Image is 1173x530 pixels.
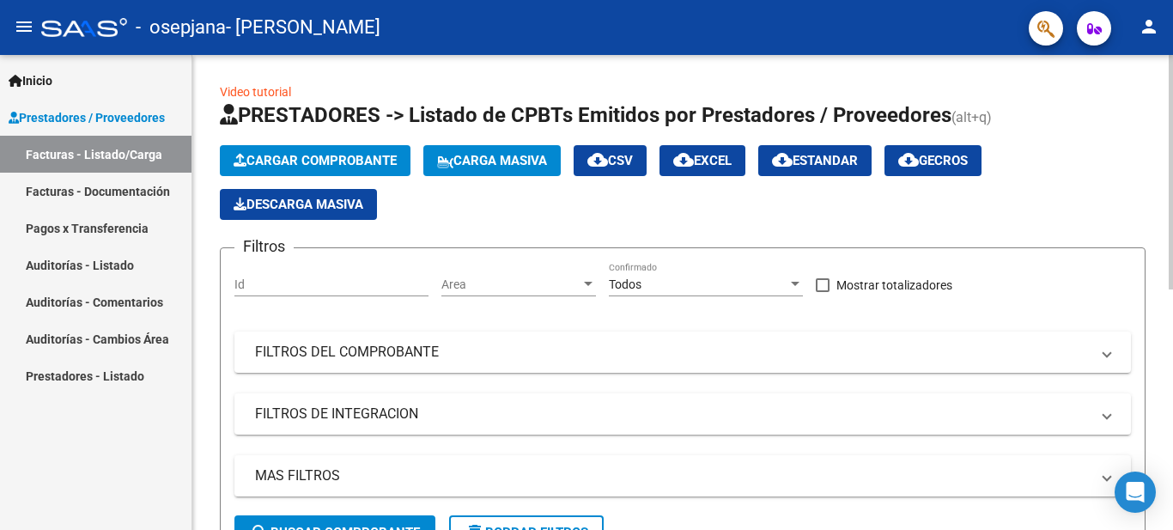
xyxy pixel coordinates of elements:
[1139,16,1159,37] mat-icon: person
[772,153,858,168] span: Estandar
[758,145,872,176] button: Estandar
[441,277,580,292] span: Area
[836,275,952,295] span: Mostrar totalizadores
[234,393,1131,435] mat-expansion-panel-header: FILTROS DE INTEGRACION
[234,153,397,168] span: Cargar Comprobante
[574,145,647,176] button: CSV
[423,145,561,176] button: Carga Masiva
[220,103,951,127] span: PRESTADORES -> Listado de CPBTs Emitidos por Prestadores / Proveedores
[884,145,982,176] button: Gecros
[220,85,291,99] a: Video tutorial
[14,16,34,37] mat-icon: menu
[226,9,380,46] span: - [PERSON_NAME]
[9,71,52,90] span: Inicio
[659,145,745,176] button: EXCEL
[234,455,1131,496] mat-expansion-panel-header: MAS FILTROS
[673,153,732,168] span: EXCEL
[220,189,377,220] app-download-masive: Descarga masiva de comprobantes (adjuntos)
[437,153,547,168] span: Carga Masiva
[136,9,226,46] span: - osepjana
[609,277,641,291] span: Todos
[898,149,919,170] mat-icon: cloud_download
[1115,472,1156,513] div: Open Intercom Messenger
[234,235,294,259] h3: Filtros
[234,332,1131,373] mat-expansion-panel-header: FILTROS DEL COMPROBANTE
[220,145,410,176] button: Cargar Comprobante
[898,153,968,168] span: Gecros
[587,153,633,168] span: CSV
[220,189,377,220] button: Descarga Masiva
[255,466,1090,485] mat-panel-title: MAS FILTROS
[9,108,165,127] span: Prestadores / Proveedores
[951,109,992,125] span: (alt+q)
[772,149,793,170] mat-icon: cloud_download
[234,197,363,212] span: Descarga Masiva
[255,405,1090,423] mat-panel-title: FILTROS DE INTEGRACION
[673,149,694,170] mat-icon: cloud_download
[587,149,608,170] mat-icon: cloud_download
[255,343,1090,362] mat-panel-title: FILTROS DEL COMPROBANTE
